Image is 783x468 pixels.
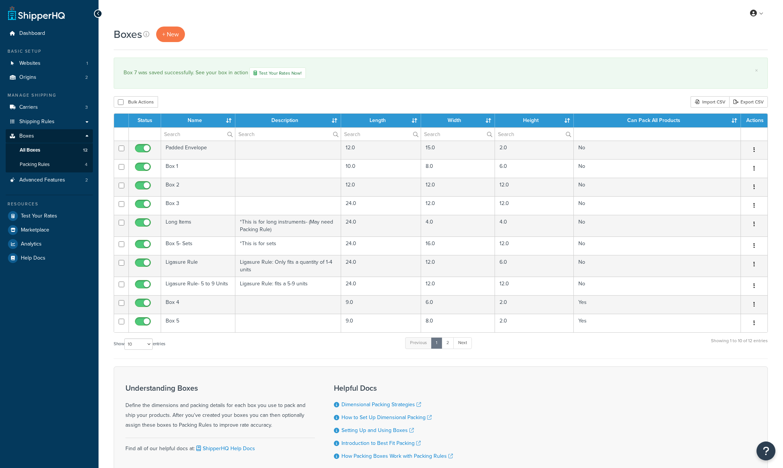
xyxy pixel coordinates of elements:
[421,314,495,332] td: 8.0
[114,96,158,108] button: Bulk Actions
[495,215,574,236] td: 4.0
[495,277,574,295] td: 12.0
[341,236,421,255] td: 24.0
[341,141,421,159] td: 12.0
[421,215,495,236] td: 4.0
[19,119,55,125] span: Shipping Rules
[19,133,34,139] span: Boxes
[341,426,414,434] a: Setting Up and Using Boxes
[495,159,574,178] td: 6.0
[691,96,729,108] div: Import CSV
[341,196,421,215] td: 24.0
[19,74,36,81] span: Origins
[235,215,341,236] td: *This is for long instruments- (May need Packing Rule)
[161,128,235,141] input: Search
[729,96,768,108] a: Export CSV
[21,241,42,247] span: Analytics
[6,129,93,172] li: Boxes
[83,147,88,153] span: 12
[442,337,454,349] a: 2
[495,236,574,255] td: 12.0
[235,128,341,141] input: Search
[341,439,421,447] a: Introduction to Best Fit Packing
[405,337,432,349] a: Previous
[574,277,741,295] td: No
[421,277,495,295] td: 12.0
[574,159,741,178] td: No
[6,56,93,70] li: Websites
[235,236,341,255] td: *This is for sets
[21,227,49,233] span: Marketplace
[19,30,45,37] span: Dashboard
[6,56,93,70] a: Websites 1
[161,196,235,215] td: Box 3
[341,314,421,332] td: 9.0
[6,100,93,114] li: Carriers
[495,295,574,314] td: 2.0
[6,237,93,251] a: Analytics
[495,178,574,196] td: 12.0
[341,178,421,196] td: 12.0
[341,215,421,236] td: 24.0
[6,70,93,85] li: Origins
[156,27,185,42] a: + New
[341,255,421,277] td: 24.0
[6,115,93,129] a: Shipping Rules
[341,401,421,409] a: Dimensional Packing Strategies
[19,104,38,111] span: Carriers
[86,60,88,67] span: 1
[20,161,50,168] span: Packing Rules
[495,128,573,141] input: Search
[6,100,93,114] a: Carriers 3
[249,67,306,79] a: Test Your Rates Now!
[341,114,421,127] th: Length : activate to sort column ascending
[19,177,65,183] span: Advanced Features
[6,223,93,237] a: Marketplace
[129,114,161,127] th: Status
[341,159,421,178] td: 10.0
[235,114,341,127] th: Description : activate to sort column ascending
[8,6,65,21] a: ShipperHQ Home
[6,27,93,41] a: Dashboard
[162,30,179,39] span: + New
[574,295,741,314] td: Yes
[495,196,574,215] td: 12.0
[421,178,495,196] td: 12.0
[6,48,93,55] div: Basic Setup
[6,129,93,143] a: Boxes
[6,209,93,223] a: Test Your Rates
[6,173,93,187] li: Advanced Features
[421,128,494,141] input: Search
[161,141,235,159] td: Padded Envelope
[235,277,341,295] td: Ligasure Rule: fits a 5-9 units
[6,201,93,207] div: Resources
[195,445,255,452] a: ShipperHQ Help Docs
[19,60,41,67] span: Websites
[161,215,235,236] td: Long Items
[6,173,93,187] a: Advanced Features 2
[161,277,235,295] td: Ligasure Rule- 5 to 9 Units
[341,295,421,314] td: 9.0
[421,295,495,314] td: 6.0
[756,441,775,460] button: Open Resource Center
[453,337,472,349] a: Next
[421,114,495,127] th: Width : activate to sort column ascending
[124,338,153,350] select: Showentries
[495,255,574,277] td: 6.0
[341,128,421,141] input: Search
[114,338,165,350] label: Show entries
[85,74,88,81] span: 2
[161,295,235,314] td: Box 4
[741,114,767,127] th: Actions
[574,178,741,196] td: No
[431,337,442,349] a: 1
[421,196,495,215] td: 12.0
[6,158,93,172] a: Packing Rules 4
[21,255,45,261] span: Help Docs
[574,215,741,236] td: No
[421,236,495,255] td: 16.0
[85,104,88,111] span: 3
